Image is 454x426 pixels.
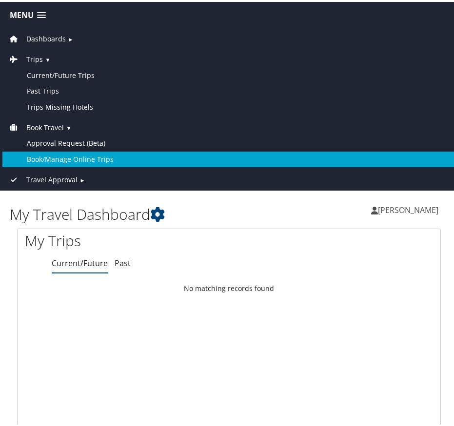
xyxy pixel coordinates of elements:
h1: My Trips [25,229,222,249]
a: Dashboards [7,32,66,41]
span: [PERSON_NAME] [378,203,438,213]
a: Current/Future [52,256,108,267]
a: Past [115,256,131,267]
span: Menu [10,9,34,18]
span: ▼ [45,54,50,61]
span: Book Travel [26,120,64,131]
span: Trips [26,52,43,63]
span: Travel Approval [26,173,78,183]
span: ▼ [66,122,71,130]
td: No matching records found [18,278,440,295]
a: Menu [5,5,51,21]
span: ► [68,34,73,41]
a: [PERSON_NAME] [371,194,448,223]
span: ► [79,174,85,182]
a: Travel Approval [7,173,78,182]
span: Dashboards [26,32,66,42]
h1: My Travel Dashboard [10,202,229,223]
a: Book Travel [7,121,64,130]
a: Trips [7,53,43,62]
